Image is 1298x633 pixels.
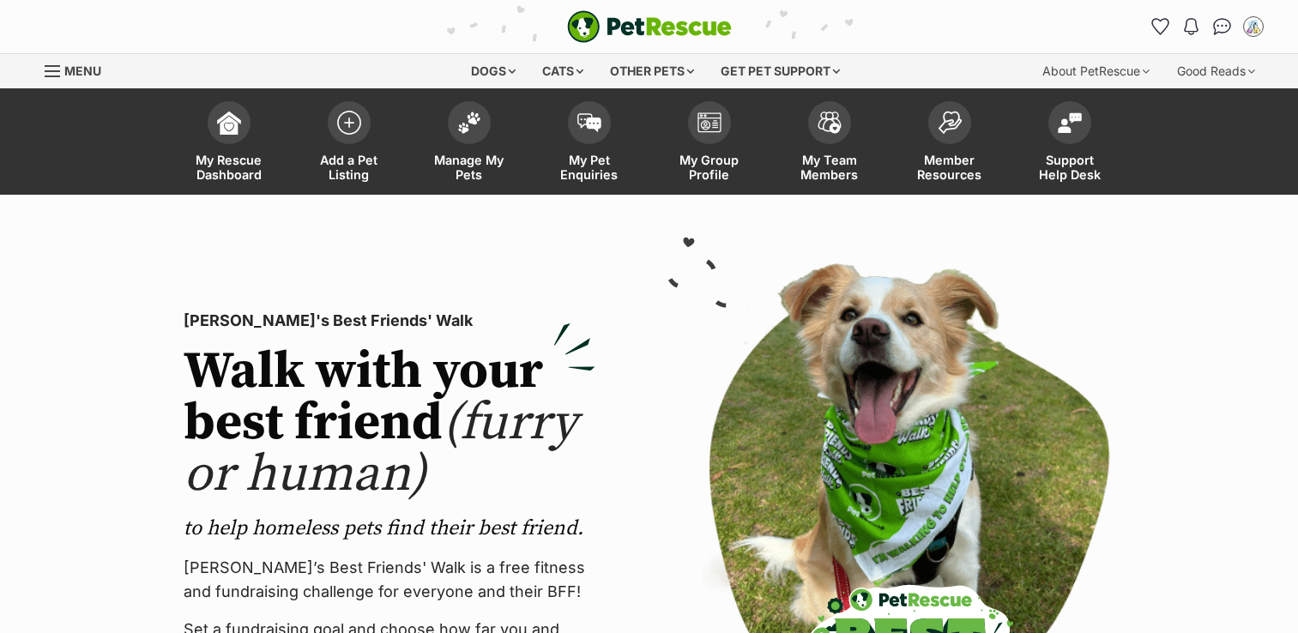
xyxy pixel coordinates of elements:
a: My Rescue Dashboard [169,93,289,195]
span: (furry or human) [184,391,577,507]
span: Support Help Desk [1031,153,1108,182]
a: Manage My Pets [409,93,529,195]
span: My Pet Enquiries [551,153,628,182]
a: My Pet Enquiries [529,93,649,195]
p: to help homeless pets find their best friend. [184,515,595,542]
span: Member Resources [911,153,988,182]
img: dashboard-icon-eb2f2d2d3e046f16d808141f083e7271f6b2e854fb5c12c21221c1fb7104beca.svg [217,111,241,135]
img: member-resources-icon-8e73f808a243e03378d46382f2149f9095a855e16c252ad45f914b54edf8863c.svg [938,111,962,134]
img: pet-enquiries-icon-7e3ad2cf08bfb03b45e93fb7055b45f3efa6380592205ae92323e6603595dc1f.svg [577,113,601,132]
button: My account [1240,13,1267,40]
img: logo-e224e6f780fb5917bec1dbf3a21bbac754714ae5b6737aabdf751b685950b380.svg [567,10,732,43]
a: Add a Pet Listing [289,93,409,195]
p: [PERSON_NAME]’s Best Friends' Walk is a free fitness and fundraising challenge for everyone and t... [184,556,595,604]
span: My Team Members [791,153,868,182]
img: add-pet-listing-icon-0afa8454b4691262ce3f59096e99ab1cd57d4a30225e0717b998d2c9b9846f56.svg [337,111,361,135]
h2: Walk with your best friend [184,347,595,501]
a: Support Help Desk [1010,93,1130,195]
div: Good Reads [1165,54,1267,88]
span: Add a Pet Listing [311,153,388,182]
div: Other pets [598,54,706,88]
img: notifications-46538b983faf8c2785f20acdc204bb7945ddae34d4c08c2a6579f10ce5e182be.svg [1184,18,1198,35]
a: My Group Profile [649,93,770,195]
a: Conversations [1209,13,1236,40]
a: Menu [45,54,113,85]
a: Member Resources [890,93,1010,195]
img: manage-my-pets-icon-02211641906a0b7f246fdf0571729dbe1e7629f14944591b6c1af311fb30b64b.svg [457,112,481,134]
img: Tara Seiffert-Smith profile pic [1245,18,1262,35]
p: [PERSON_NAME]'s Best Friends' Walk [184,309,595,333]
div: Cats [530,54,595,88]
img: group-profile-icon-3fa3cf56718a62981997c0bc7e787c4b2cf8bcc04b72c1350f741eb67cf2f40e.svg [697,112,721,133]
button: Notifications [1178,13,1205,40]
div: About PetRescue [1030,54,1162,88]
span: Manage My Pets [431,153,508,182]
a: Favourites [1147,13,1174,40]
div: Dogs [459,54,528,88]
div: Get pet support [709,54,852,88]
a: My Team Members [770,93,890,195]
img: help-desk-icon-fdf02630f3aa405de69fd3d07c3f3aa587a6932b1a1747fa1d2bba05be0121f9.svg [1058,112,1082,133]
span: My Rescue Dashboard [190,153,268,182]
span: Menu [64,63,101,78]
ul: Account quick links [1147,13,1267,40]
a: PetRescue [567,10,732,43]
img: team-members-icon-5396bd8760b3fe7c0b43da4ab00e1e3bb1a5d9ba89233759b79545d2d3fc5d0d.svg [818,112,842,134]
img: chat-41dd97257d64d25036548639549fe6c8038ab92f7586957e7f3b1b290dea8141.svg [1213,18,1231,35]
span: My Group Profile [671,153,748,182]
